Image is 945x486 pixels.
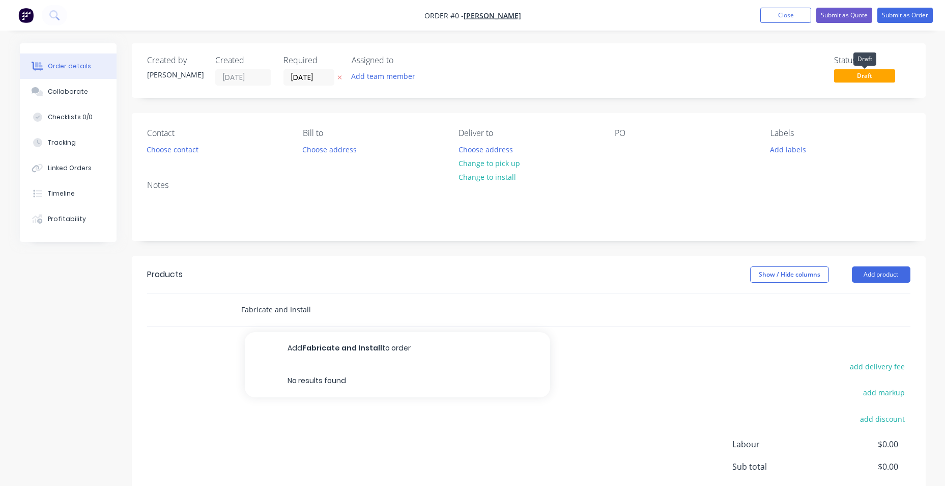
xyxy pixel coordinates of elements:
[147,69,203,80] div: [PERSON_NAME]
[48,87,88,96] div: Collaborate
[147,180,910,190] div: Notes
[346,69,420,83] button: Add team member
[816,8,872,23] button: Submit as Quote
[48,189,75,198] div: Timeline
[18,8,34,23] img: Factory
[48,113,93,122] div: Checklists 0/0
[20,53,117,79] button: Order details
[352,56,453,65] div: Assigned to
[245,332,550,365] button: AddFabricate and Installto order
[48,62,91,71] div: Order details
[424,11,464,20] span: Order #0 -
[732,438,823,450] span: Labour
[453,142,518,156] button: Choose address
[48,214,86,224] div: Profitability
[241,300,444,320] input: Start typing to add a product...
[822,438,898,450] span: $0.00
[283,56,339,65] div: Required
[48,138,76,147] div: Tracking
[20,130,117,155] button: Tracking
[845,360,910,373] button: add delivery fee
[215,56,271,65] div: Created
[453,170,521,184] button: Change to install
[732,461,823,473] span: Sub total
[852,266,910,283] button: Add product
[765,142,812,156] button: Add labels
[147,56,203,65] div: Created by
[822,461,898,473] span: $0.00
[20,79,117,104] button: Collaborate
[858,386,910,399] button: add markup
[834,56,910,65] div: Status
[147,268,183,281] div: Products
[877,8,933,23] button: Submit as Order
[297,142,362,156] button: Choose address
[459,128,598,138] div: Deliver to
[147,128,287,138] div: Contact
[750,266,829,283] button: Show / Hide columns
[770,128,910,138] div: Labels
[855,412,910,425] button: add discount
[20,104,117,130] button: Checklists 0/0
[760,8,811,23] button: Close
[141,142,204,156] button: Choose contact
[20,155,117,181] button: Linked Orders
[20,181,117,206] button: Timeline
[834,69,895,82] span: Draft
[20,206,117,232] button: Profitability
[303,128,442,138] div: Bill to
[453,156,525,170] button: Change to pick up
[615,128,754,138] div: PO
[352,69,421,83] button: Add team member
[464,11,521,20] a: [PERSON_NAME]
[853,52,876,66] div: Draft
[48,164,92,173] div: Linked Orders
